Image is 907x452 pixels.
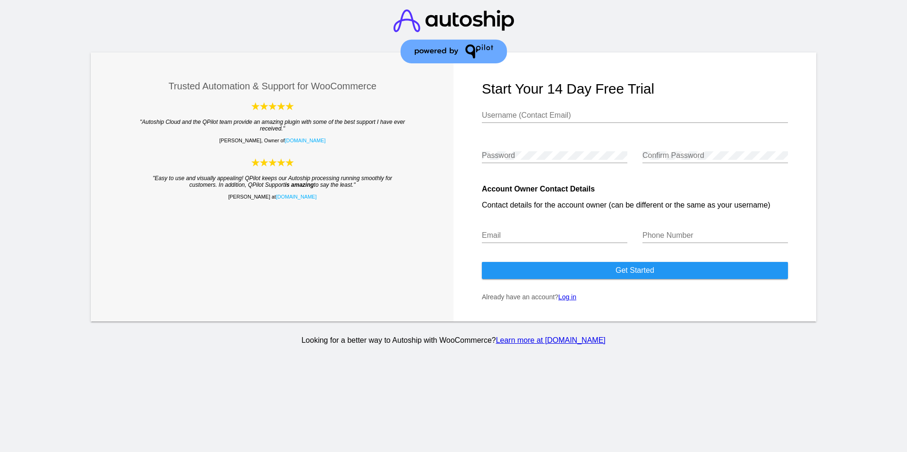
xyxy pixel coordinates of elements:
blockquote: "Autoship Cloud and the QPilot team provide an amazing plugin with some of the best support I hav... [138,119,407,132]
p: Already have an account? [482,293,788,301]
input: Phone Number [642,231,788,240]
p: [PERSON_NAME] at [120,194,426,200]
a: [DOMAIN_NAME] [276,194,317,200]
img: Autoship Cloud powered by QPilot [251,157,294,167]
p: Looking for a better way to Autoship with WooCommerce? [89,336,818,345]
p: [PERSON_NAME], Owner of [120,138,426,143]
a: Log in [558,293,576,301]
img: Autoship Cloud powered by QPilot [251,101,294,111]
a: [DOMAIN_NAME] [285,138,325,143]
strong: is amazing [285,182,314,188]
h3: Trusted Automation & Support for WooCommerce [120,81,426,92]
input: Username (Contact Email) [482,111,788,120]
h1: Start your 14 day free trial [482,81,788,97]
p: Contact details for the account owner (can be different or the same as your username) [482,201,788,209]
button: Get started [482,262,788,279]
blockquote: "Easy to use and visually appealing! QPilot keeps our Autoship processing running smoothly for cu... [138,175,407,188]
span: Get started [616,266,654,274]
strong: Account Owner Contact Details [482,185,595,193]
input: Email [482,231,627,240]
a: Learn more at [DOMAIN_NAME] [496,336,606,344]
